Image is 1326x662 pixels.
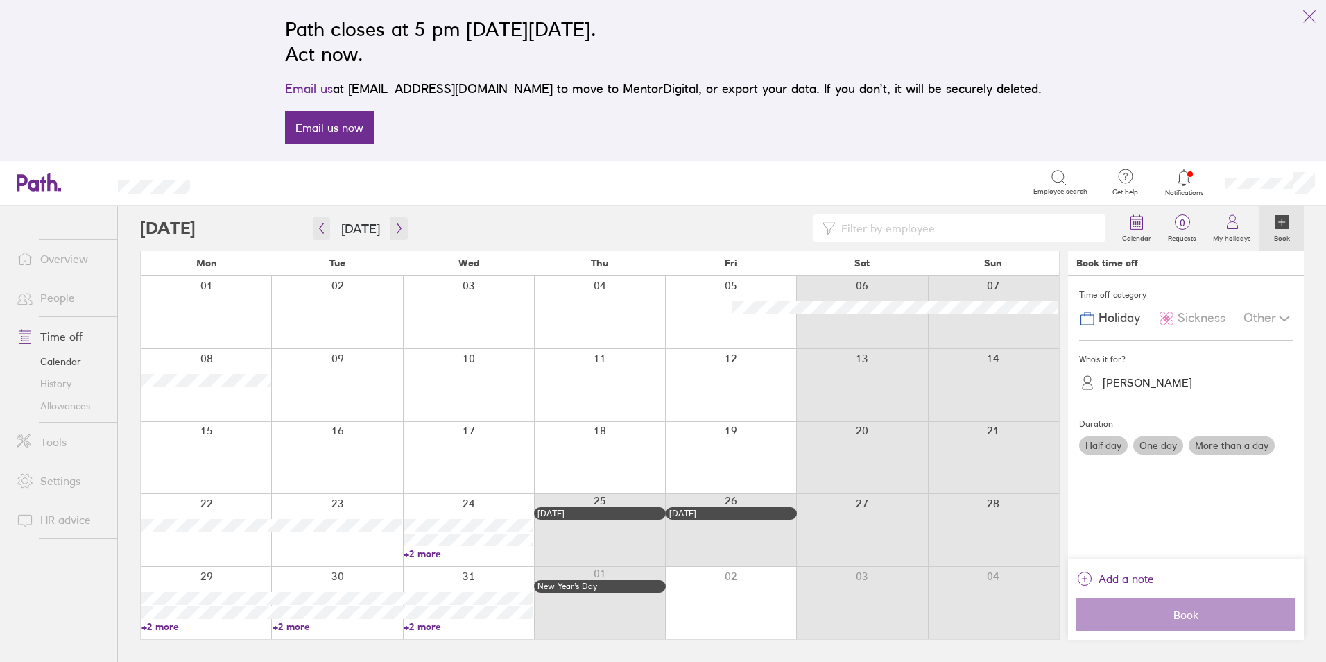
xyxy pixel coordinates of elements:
[1099,311,1140,325] span: Holiday
[725,257,737,269] span: Fri
[227,176,263,188] div: Search
[6,284,117,312] a: People
[1086,609,1286,621] span: Book
[6,245,117,273] a: Overview
[1189,436,1275,455] label: More than a day
[1099,568,1154,590] span: Add a note
[1160,206,1205,251] a: 0Requests
[285,17,1042,67] h2: Path closes at 5 pm [DATE][DATE]. Act now.
[1079,349,1293,370] div: Who's it for?
[1114,206,1160,251] a: Calendar
[1205,230,1259,243] label: My holidays
[836,215,1097,241] input: Filter by employee
[6,506,117,534] a: HR advice
[1114,230,1160,243] label: Calendar
[1205,206,1259,251] a: My holidays
[6,395,117,417] a: Allowances
[1266,230,1298,243] label: Book
[458,257,479,269] span: Wed
[1079,414,1293,434] div: Duration
[6,467,117,495] a: Settings
[669,509,793,518] div: [DATE]
[141,620,271,633] a: +2 more
[6,350,117,373] a: Calendar
[1162,168,1207,197] a: Notifications
[329,257,345,269] span: Tue
[1076,257,1138,269] div: Book time off
[1103,188,1148,196] span: Get help
[537,509,662,518] div: [DATE]
[404,620,533,633] a: +2 more
[404,548,533,560] a: +2 more
[1079,436,1128,455] label: Half day
[285,79,1042,99] p: at [EMAIL_ADDRESS][DOMAIN_NAME] to move to MentorDigital, or export your data. If you don’t, it w...
[6,323,117,350] a: Time off
[1133,436,1183,455] label: One day
[1259,206,1304,251] a: Book
[591,257,608,269] span: Thu
[1103,376,1192,389] div: [PERSON_NAME]
[196,257,217,269] span: Mon
[273,620,402,633] a: +2 more
[1178,311,1225,325] span: Sickness
[1160,230,1205,243] label: Requests
[984,257,1002,269] span: Sun
[1079,285,1293,305] div: Time off category
[330,217,391,240] button: [DATE]
[285,111,374,144] a: Email us now
[1033,187,1087,196] span: Employee search
[1076,598,1295,631] button: Book
[1243,305,1293,332] div: Other
[6,428,117,456] a: Tools
[1162,189,1207,197] span: Notifications
[1160,217,1205,228] span: 0
[537,582,662,591] div: New Year’s Day
[1076,568,1154,590] button: Add a note
[854,257,870,269] span: Sat
[6,373,117,395] a: History
[285,81,333,96] a: Email us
